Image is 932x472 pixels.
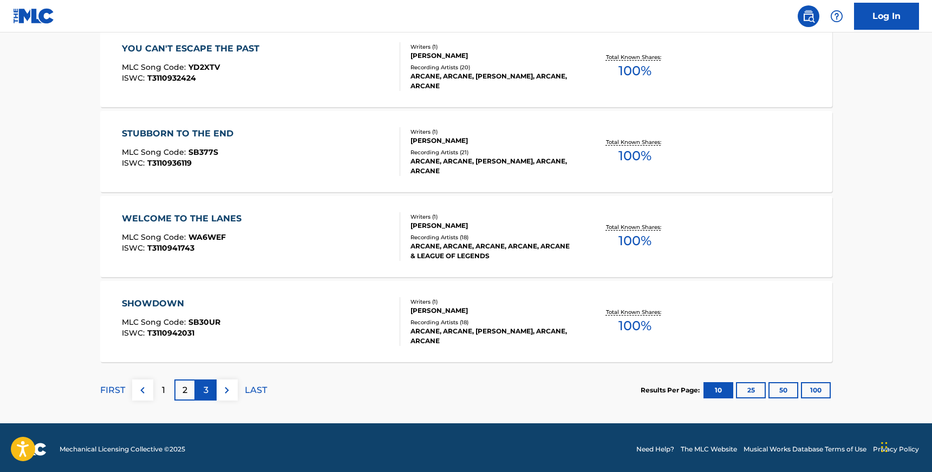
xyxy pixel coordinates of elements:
button: 10 [703,382,733,398]
div: [PERSON_NAME] [410,51,574,61]
span: ISWC : [122,73,147,83]
span: MLC Song Code : [122,62,188,72]
div: Recording Artists ( 21 ) [410,148,574,156]
p: FIRST [100,384,125,397]
div: YOU CAN'T ESCAPE THE PAST [122,42,265,55]
span: 100 % [618,146,651,166]
span: T3110936119 [147,158,192,168]
div: Recording Artists ( 20 ) [410,63,574,71]
a: SHOWDOWNMLC Song Code:SB30URISWC:T3110942031Writers (1)[PERSON_NAME]Recording Artists (18)ARCANE,... [100,281,832,362]
button: 100 [801,382,831,398]
p: 2 [183,384,187,397]
p: Total Known Shares: [606,308,664,316]
div: ARCANE, ARCANE, [PERSON_NAME], ARCANE, ARCANE [410,326,574,346]
div: ARCANE, ARCANE, [PERSON_NAME], ARCANE, ARCANE [410,71,574,91]
button: 25 [736,382,766,398]
div: [PERSON_NAME] [410,221,574,231]
span: MLC Song Code : [122,317,188,327]
span: MLC Song Code : [122,232,188,242]
a: STUBBORN TO THE ENDMLC Song Code:SB377SISWC:T3110936119Writers (1)[PERSON_NAME]Recording Artists ... [100,111,832,192]
span: T3110932424 [147,73,196,83]
div: Writers ( 1 ) [410,43,574,51]
div: [PERSON_NAME] [410,136,574,146]
a: The MLC Website [681,444,737,454]
div: Drag [881,431,888,463]
span: SB377S [188,147,218,157]
p: Total Known Shares: [606,223,664,231]
div: WELCOME TO THE LANES [122,212,247,225]
div: [PERSON_NAME] [410,306,574,316]
span: T3110941743 [147,243,194,253]
span: YD2XTV [188,62,220,72]
div: Writers ( 1 ) [410,213,574,221]
div: Writers ( 1 ) [410,128,574,136]
span: ISWC : [122,158,147,168]
div: Writers ( 1 ) [410,298,574,306]
p: Total Known Shares: [606,138,664,146]
iframe: Chat Widget [878,420,932,472]
span: ISWC : [122,328,147,338]
img: MLC Logo [13,8,55,24]
a: Privacy Policy [873,444,919,454]
button: 50 [768,382,798,398]
a: YOU CAN'T ESCAPE THE PASTMLC Song Code:YD2XTVISWC:T3110932424Writers (1)[PERSON_NAME]Recording Ar... [100,26,832,107]
p: 3 [204,384,208,397]
img: search [802,10,815,23]
div: SHOWDOWN [122,297,220,310]
span: T3110942031 [147,328,194,338]
img: left [136,384,149,397]
p: Total Known Shares: [606,53,664,61]
span: ISWC : [122,243,147,253]
span: WA6WEF [188,232,226,242]
p: LAST [245,384,267,397]
div: Help [826,5,848,27]
div: Recording Artists ( 18 ) [410,233,574,241]
a: Log In [854,3,919,30]
div: Recording Artists ( 18 ) [410,318,574,326]
a: WELCOME TO THE LANESMLC Song Code:WA6WEFISWC:T3110941743Writers (1)[PERSON_NAME]Recording Artists... [100,196,832,277]
p: Results Per Page: [641,385,702,395]
a: Public Search [798,5,819,27]
div: ARCANE, ARCANE, ARCANE, ARCANE, ARCANE & LEAGUE OF LEGENDS [410,241,574,261]
img: right [220,384,233,397]
span: 100 % [618,231,651,251]
img: help [830,10,843,23]
p: 1 [162,384,165,397]
a: Need Help? [636,444,674,454]
span: 100 % [618,316,651,336]
a: Musical Works Database Terms of Use [744,444,866,454]
div: STUBBORN TO THE END [122,127,239,140]
span: Mechanical Licensing Collective © 2025 [60,444,185,454]
span: MLC Song Code : [122,147,188,157]
span: 100 % [618,61,651,81]
span: SB30UR [188,317,220,327]
div: ARCANE, ARCANE, [PERSON_NAME], ARCANE, ARCANE [410,156,574,176]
